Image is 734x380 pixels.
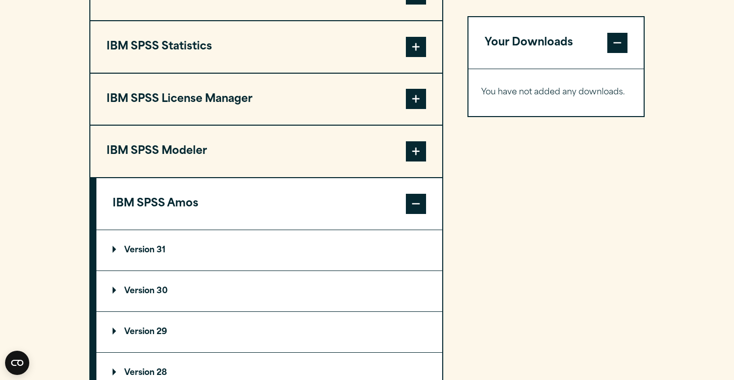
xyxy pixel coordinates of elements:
[96,178,442,230] button: IBM SPSS Amos
[96,312,442,352] summary: Version 29
[113,246,166,254] p: Version 31
[113,328,167,336] p: Version 29
[96,230,442,270] summary: Version 31
[468,17,644,69] button: Your Downloads
[96,271,442,311] summary: Version 30
[113,287,168,295] p: Version 30
[90,74,442,125] button: IBM SPSS License Manager
[5,351,29,375] button: Open CMP widget
[90,126,442,177] button: IBM SPSS Modeler
[90,21,442,73] button: IBM SPSS Statistics
[468,69,644,116] div: Your Downloads
[481,85,631,100] p: You have not added any downloads.
[113,369,167,377] p: Version 28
